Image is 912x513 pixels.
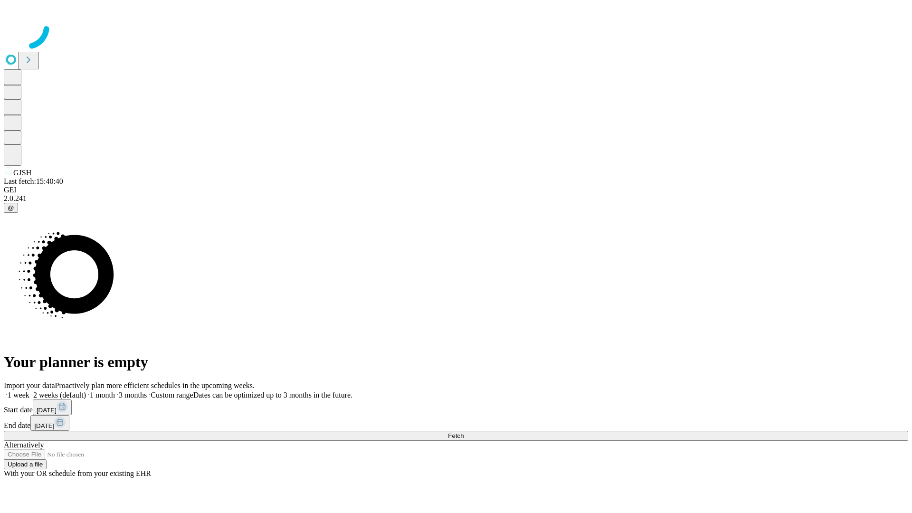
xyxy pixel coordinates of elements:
[34,422,54,429] span: [DATE]
[448,432,464,439] span: Fetch
[4,194,908,203] div: 2.0.241
[4,203,18,213] button: @
[37,407,57,414] span: [DATE]
[4,415,908,431] div: End date
[4,469,151,477] span: With your OR schedule from your existing EHR
[193,391,352,399] span: Dates can be optimized up to 3 months in the future.
[4,381,55,389] span: Import your data
[4,431,908,441] button: Fetch
[151,391,193,399] span: Custom range
[4,177,63,185] span: Last fetch: 15:40:40
[13,169,31,177] span: GJSH
[4,353,908,371] h1: Your planner is empty
[4,399,908,415] div: Start date
[30,415,69,431] button: [DATE]
[90,391,115,399] span: 1 month
[4,441,44,449] span: Alternatively
[8,391,29,399] span: 1 week
[119,391,147,399] span: 3 months
[4,459,47,469] button: Upload a file
[4,186,908,194] div: GEI
[55,381,255,389] span: Proactively plan more efficient schedules in the upcoming weeks.
[33,399,72,415] button: [DATE]
[33,391,86,399] span: 2 weeks (default)
[8,204,14,211] span: @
